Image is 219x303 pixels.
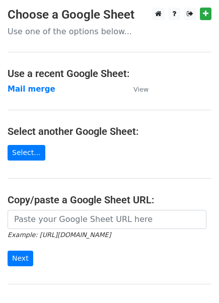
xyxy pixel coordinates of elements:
[8,67,211,80] h4: Use a recent Google Sheet:
[8,194,211,206] h4: Copy/paste a Google Sheet URL:
[8,85,55,94] a: Mail merge
[8,125,211,137] h4: Select another Google Sheet:
[133,86,149,93] small: View
[8,210,206,229] input: Paste your Google Sheet URL here
[8,251,33,266] input: Next
[8,26,211,37] p: Use one of the options below...
[8,231,111,239] small: Example: [URL][DOMAIN_NAME]
[8,8,211,22] h3: Choose a Google Sheet
[8,145,45,161] a: Select...
[123,85,149,94] a: View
